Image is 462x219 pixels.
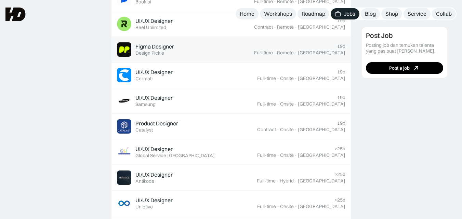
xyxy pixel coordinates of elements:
a: Job ImageFigma DesignerDesign Pickle19dFull-time·Remote·[GEOGRAPHIC_DATA] [111,37,351,63]
img: Job Image [117,145,131,159]
div: Jobs [344,10,355,17]
img: Job Image [117,68,131,82]
div: Workshops [264,10,292,17]
a: Roadmap [298,8,329,19]
div: Reel Unlimited [135,25,166,30]
div: Design Pickle [135,50,164,56]
img: Job Image [117,94,131,108]
div: 19d [337,95,345,100]
div: · [294,101,297,107]
div: UI/UX Designer [135,17,173,25]
a: Blog [361,8,380,19]
div: Antikode [135,178,154,184]
div: UI/UX Designer [135,94,173,101]
div: Contract [257,127,276,133]
img: Job Image [117,17,131,31]
div: Posting job dan temukan talenta yang pas buat [PERSON_NAME]. [366,42,443,54]
a: Job ImageUI/UX DesignerAntikode>25dFull-time·Hybrid·[GEOGRAPHIC_DATA] [111,165,351,191]
a: Job ImageUI/UX DesignerReel Unlimited19dContract·Remote·[GEOGRAPHIC_DATA] [111,11,351,37]
div: >25d [334,172,345,177]
div: · [294,152,297,158]
div: · [277,127,279,133]
div: >25d [334,197,345,203]
div: 19d [337,18,345,24]
a: Job ImageUI/UX DesignerSamsung19dFull-time·Onsite·[GEOGRAPHIC_DATA] [111,88,351,114]
div: 19d [337,69,345,75]
div: Post Job [366,31,393,40]
div: · [276,178,279,184]
div: Home [240,10,254,17]
div: [GEOGRAPHIC_DATA] [298,24,345,30]
a: Jobs [331,8,359,19]
div: [GEOGRAPHIC_DATA] [298,178,345,184]
div: Post a job [389,65,410,71]
a: Job ImageUI/UX DesignerUnictive>25dFull-time·Onsite·[GEOGRAPHIC_DATA] [111,191,351,216]
div: [GEOGRAPHIC_DATA] [298,101,345,107]
a: Job ImageUI/UX DesignerGlobal Service [GEOGRAPHIC_DATA]>25dFull-time·Onsite·[GEOGRAPHIC_DATA] [111,139,351,165]
div: Full-time [257,178,276,184]
div: · [294,76,297,81]
div: Full-time [257,76,276,81]
div: UI/UX Designer [135,146,173,153]
div: Onsite [280,152,294,158]
div: · [277,76,279,81]
img: Job Image [117,42,131,57]
a: Job ImageUI/UX DesignerCermati19dFull-time·Onsite·[GEOGRAPHIC_DATA] [111,63,351,88]
div: Contract [254,24,273,30]
div: Samsung [135,101,156,107]
div: Full-time [254,50,273,56]
div: UI/UX Designer [135,171,173,178]
div: [GEOGRAPHIC_DATA] [298,76,345,81]
div: · [294,178,297,184]
div: · [274,50,276,56]
div: UI/UX Designer [135,197,173,204]
div: Remote [277,24,294,30]
div: · [274,24,276,30]
div: · [294,127,297,133]
div: UI/UX Designer [135,69,173,76]
div: Full-time [257,152,276,158]
div: >25d [334,146,345,152]
div: Onsite [280,76,294,81]
div: Blog [365,10,376,17]
a: Post a job [366,62,443,74]
div: Full-time [257,101,276,107]
div: Service [408,10,426,17]
img: Job Image [117,119,131,134]
a: Home [236,8,259,19]
a: Job ImageProduct DesignerCatalyst19dContract·Onsite·[GEOGRAPHIC_DATA] [111,114,351,139]
a: Collab [432,8,456,19]
div: Figma Designer [135,43,174,50]
div: 19d [337,43,345,49]
div: · [294,204,297,209]
a: Service [404,8,431,19]
div: Roadmap [302,10,325,17]
div: 19d [337,120,345,126]
div: Unictive [135,204,153,210]
div: Collab [436,10,452,17]
div: · [277,152,279,158]
div: [GEOGRAPHIC_DATA] [298,50,345,56]
img: Job Image [117,196,131,210]
div: Product Designer [135,120,178,127]
div: Full-time [257,204,276,209]
div: Onsite [280,101,294,107]
div: · [277,204,279,209]
div: Global Service [GEOGRAPHIC_DATA] [135,153,215,159]
div: [GEOGRAPHIC_DATA] [298,204,345,209]
img: Job Image [117,170,131,185]
div: Shop [385,10,398,17]
a: Workshops [260,8,296,19]
div: · [294,24,297,30]
div: Catalyst [135,127,153,133]
div: · [277,101,279,107]
div: Remote [277,50,294,56]
div: Hybrid [280,178,294,184]
div: Onsite [280,204,294,209]
div: [GEOGRAPHIC_DATA] [298,152,345,158]
div: Cermati [135,76,153,82]
div: · [294,50,297,56]
a: Shop [381,8,402,19]
div: Onsite [280,127,294,133]
div: [GEOGRAPHIC_DATA] [298,127,345,133]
